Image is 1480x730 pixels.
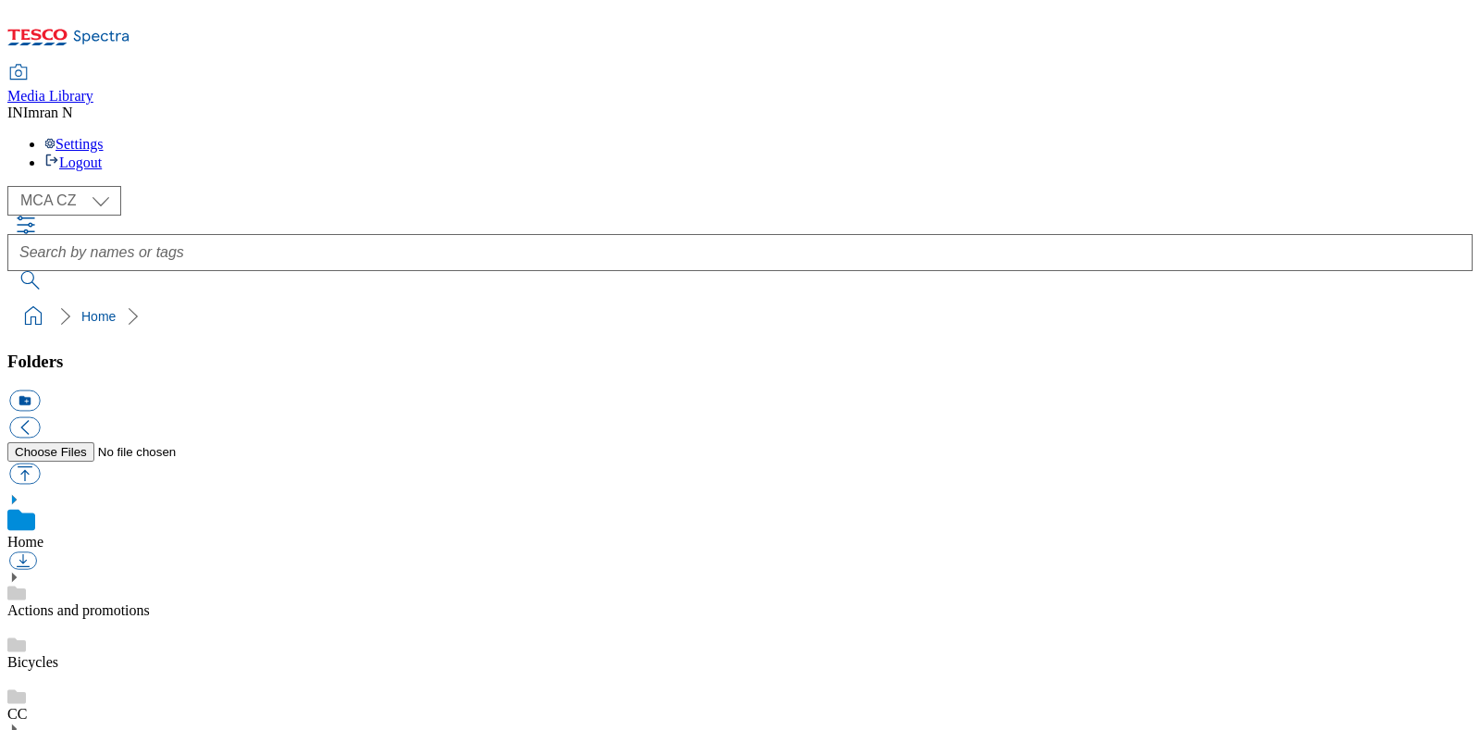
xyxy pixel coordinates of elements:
[7,299,1473,334] nav: breadcrumb
[7,66,93,105] a: Media Library
[7,654,58,670] a: Bicycles
[7,105,23,120] span: IN
[18,302,48,331] a: home
[7,534,43,550] a: Home
[7,706,27,722] a: CC
[7,352,1473,372] h3: Folders
[44,136,104,152] a: Settings
[7,602,150,618] a: Actions and promotions
[44,155,102,170] a: Logout
[81,309,116,324] a: Home
[7,234,1473,271] input: Search by names or tags
[23,105,73,120] span: Imran N
[7,88,93,104] span: Media Library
